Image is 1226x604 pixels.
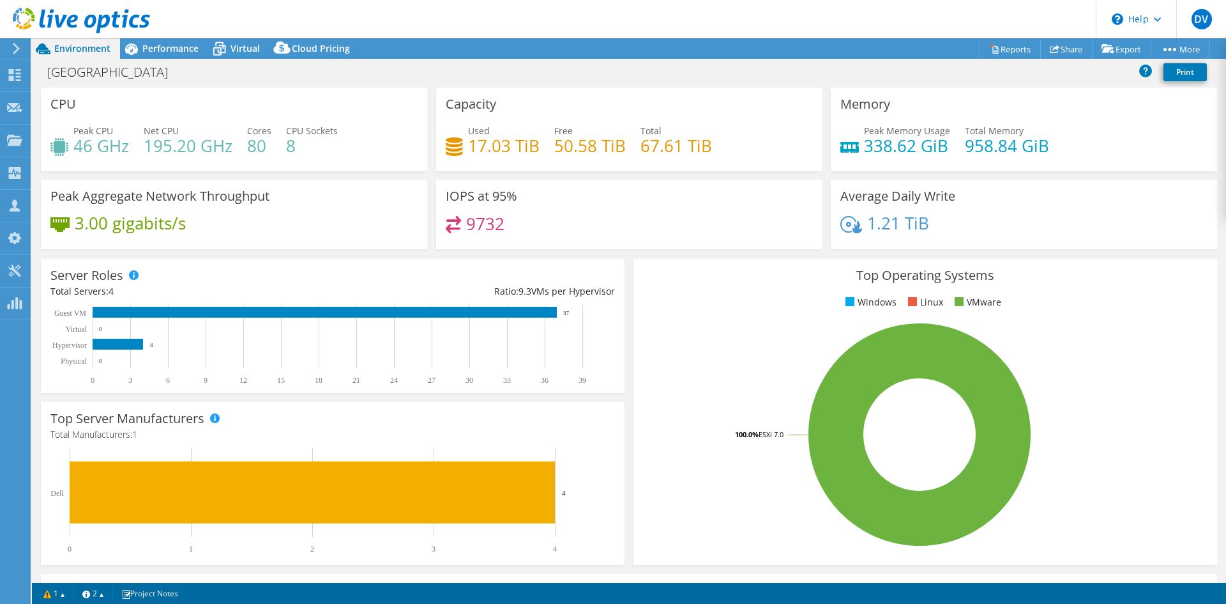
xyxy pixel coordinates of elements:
h4: 8 [286,139,338,153]
a: More [1151,39,1210,59]
text: 3 [128,376,132,385]
a: Share [1040,39,1093,59]
text: Hypervisor [52,341,87,350]
span: DV [1192,9,1212,29]
h3: CPU [50,97,76,111]
span: Cloud Pricing [292,42,350,54]
text: 30 [465,376,473,385]
div: Total Servers: [50,284,333,298]
text: 36 [541,376,549,385]
h4: 1.21 TiB [867,216,929,230]
h3: IOPS at 95% [446,189,517,203]
span: CPU Sockets [286,125,338,137]
tspan: ESXi 7.0 [759,430,783,439]
text: 9 [204,376,208,385]
h3: Server Roles [50,268,123,283]
span: Used [468,125,490,137]
text: 39 [579,376,586,385]
span: 1 [132,428,137,440]
h4: 195.20 GHz [144,139,232,153]
text: 15 [277,376,285,385]
h4: 9732 [466,217,504,231]
a: Export [1092,39,1151,59]
text: 4 [562,489,566,497]
text: 0 [99,326,102,332]
text: 1 [189,545,193,554]
h4: 17.03 TiB [468,139,540,153]
h3: Top Operating Systems [643,268,1207,283]
h4: 338.62 GiB [864,139,950,153]
text: 2 [310,545,314,554]
span: Peak CPU [73,125,113,137]
h3: Top Server Manufacturers [50,412,204,426]
text: 18 [315,376,322,385]
div: Ratio: VMs per Hypervisor [333,284,615,298]
text: 33 [503,376,511,385]
span: Performance [142,42,199,54]
a: Print [1163,63,1207,81]
text: 0 [91,376,95,385]
a: Reports [980,39,1041,59]
span: Net CPU [144,125,179,137]
text: 27 [428,376,435,385]
h1: [GEOGRAPHIC_DATA] [42,65,188,79]
li: Windows [842,295,897,309]
text: Physical [61,357,87,366]
text: 21 [352,376,360,385]
text: 37 [563,310,570,316]
text: 0 [99,358,102,364]
text: 3 [432,545,435,554]
text: Dell [50,489,64,498]
h4: 67.61 TiB [640,139,712,153]
tspan: 100.0% [735,430,759,439]
a: 1 [34,585,74,601]
h4: 50.58 TiB [554,139,626,153]
svg: \n [1112,13,1123,25]
span: 9.3 [518,285,531,297]
span: 4 [109,285,114,297]
text: 0 [68,545,72,554]
h4: 80 [247,139,271,153]
span: Virtual [231,42,260,54]
h3: Average Daily Write [840,189,955,203]
h3: Capacity [446,97,496,111]
h4: 3.00 gigabits/s [75,216,186,230]
h4: 46 GHz [73,139,129,153]
text: 4 [150,342,153,348]
a: 2 [73,585,113,601]
li: VMware [951,295,1001,309]
text: 24 [390,376,398,385]
span: Environment [54,42,110,54]
span: Total Memory [965,125,1024,137]
span: Peak Memory Usage [864,125,950,137]
h4: Total Manufacturers: [50,428,615,442]
span: Total [640,125,662,137]
h3: Peak Aggregate Network Throughput [50,189,269,203]
text: 12 [239,376,247,385]
li: Linux [905,295,943,309]
text: 4 [553,545,557,554]
h3: Memory [840,97,890,111]
a: Project Notes [112,585,187,601]
span: Cores [247,125,271,137]
text: Virtual [66,325,87,334]
text: 6 [166,376,170,385]
text: Guest VM [54,309,86,318]
span: Free [554,125,573,137]
h4: 958.84 GiB [965,139,1049,153]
